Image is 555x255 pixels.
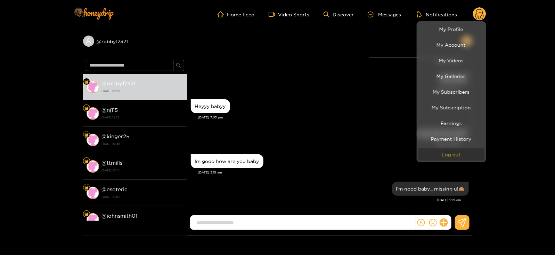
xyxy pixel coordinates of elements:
a: My Galleries [418,70,484,82]
a: Payment History [418,133,484,145]
a: My Profile [418,23,484,35]
a: My Account [418,39,484,51]
a: Earnings [418,117,484,129]
a: My Subscribers [418,86,484,98]
a: My Videos [418,54,484,67]
button: Log out [418,148,484,161]
a: My Subscription [418,101,484,114]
